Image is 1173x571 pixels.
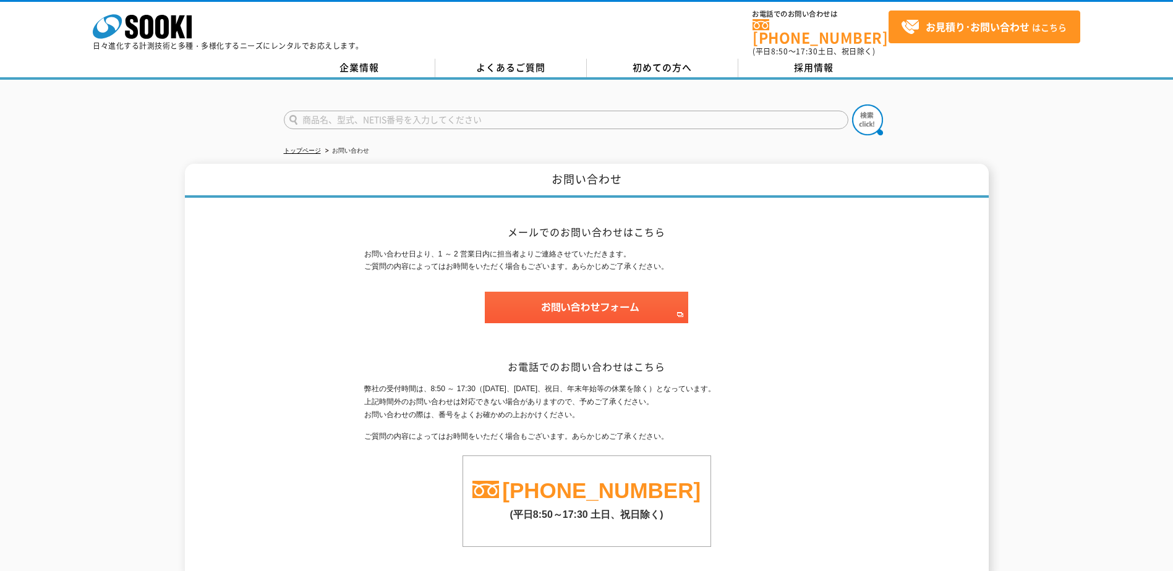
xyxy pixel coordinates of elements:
a: トップページ [284,147,321,154]
span: 17:30 [796,46,818,57]
a: お問い合わせフォーム [485,312,688,321]
p: 弊社の受付時間は、8:50 ～ 17:30（[DATE]、[DATE]、祝日、年末年始等の休業を除く）となっています。 上記時間外のお問い合わせは対応できない場合がありますので、予めご了承くださ... [364,383,809,421]
p: 日々進化する計測技術と多種・多様化するニーズにレンタルでお応えします。 [93,42,364,49]
strong: お見積り･お問い合わせ [926,19,1030,34]
p: お問い合わせ日より、1 ～ 2 営業日内に担当者よりご連絡させていただきます。 ご質問の内容によってはお時間をいただく場合もございます。あらかじめご了承ください。 [364,248,809,274]
p: (平日8:50～17:30 土日、祝日除く) [463,502,710,522]
img: btn_search.png [852,104,883,135]
input: 商品名、型式、NETIS番号を入力してください [284,111,848,129]
a: お見積り･お問い合わせはこちら [889,11,1080,43]
a: 採用情報 [738,59,890,77]
li: お問い合わせ [323,145,369,158]
a: [PHONE_NUMBER] [502,478,701,502]
span: はこちら [901,18,1067,36]
span: お電話でのお問い合わせは [753,11,889,18]
p: ご質問の内容によってはお時間をいただく場合もございます。あらかじめご了承ください。 [364,430,809,443]
a: よくあるご質問 [435,59,587,77]
span: 初めての方へ [633,61,692,74]
h2: メールでのお問い合わせはこちら [364,226,809,239]
a: 初めての方へ [587,59,738,77]
span: (平日 ～ 土日、祝日除く) [753,46,875,57]
h1: お問い合わせ [185,164,989,198]
span: 8:50 [771,46,788,57]
img: お問い合わせフォーム [485,292,688,323]
a: [PHONE_NUMBER] [753,19,889,44]
a: 企業情報 [284,59,435,77]
h2: お電話でのお問い合わせはこちら [364,360,809,373]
